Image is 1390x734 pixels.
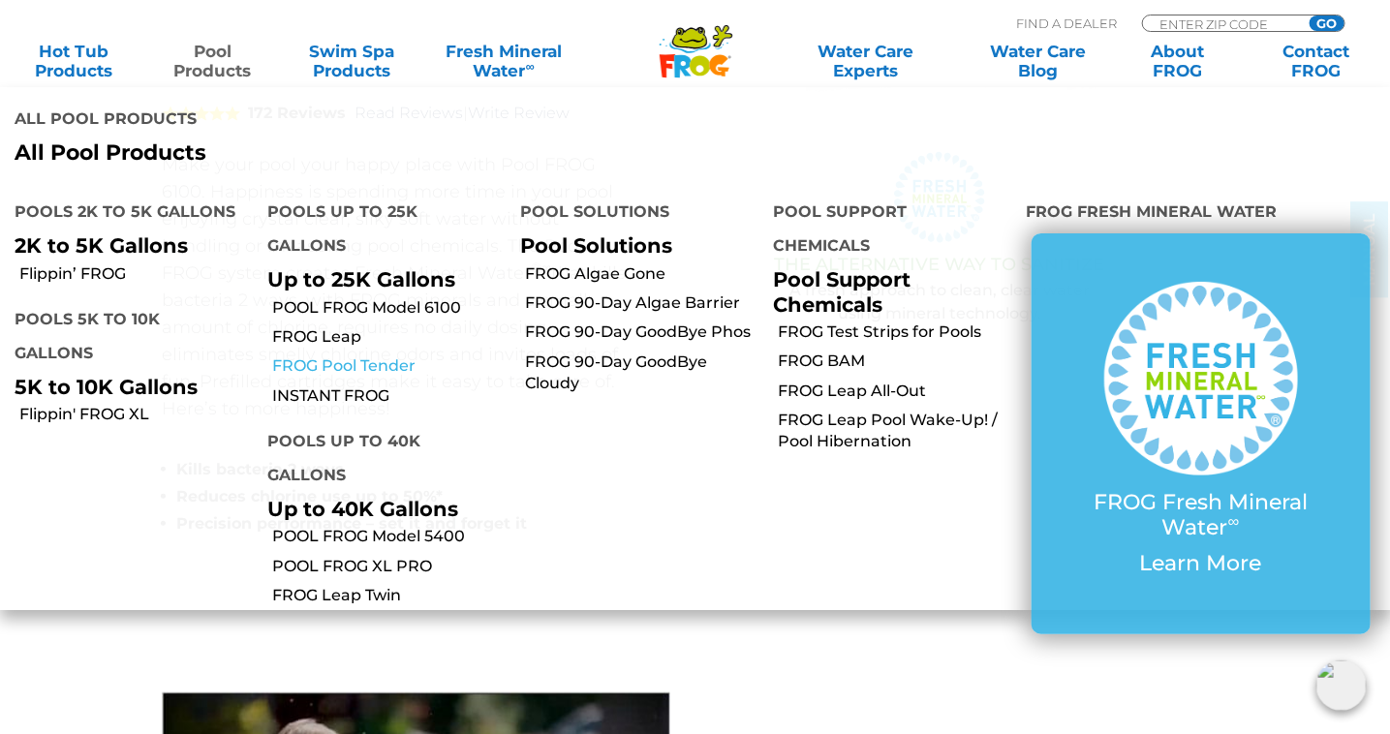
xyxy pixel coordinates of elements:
a: FROG Pool Tender [272,355,506,377]
h4: All Pool Products [15,102,681,140]
a: POOL FROG Model 5400 [272,526,506,547]
h4: Pools 5K to 10K Gallons [15,302,238,375]
p: Pool Support Chemicals [773,267,997,316]
a: FROG 90-Day Algae Barrier [525,292,758,314]
a: AboutFROG [1124,42,1232,80]
p: 2K to 5K Gallons [15,233,238,258]
a: FROG Leap [272,326,506,348]
a: FROG BAM [778,351,1011,372]
a: ContactFROG [1262,42,1371,80]
a: FROG Leap Twin [272,585,506,606]
p: Up to 25K Gallons [267,267,491,291]
sup: ∞ [526,59,535,74]
p: 5K to 10K Gallons [15,375,238,399]
h4: FROG Fresh Mineral Water [1026,195,1375,233]
a: FROG Leap Pool Wake-Up! / Pool Hibernation [778,410,1011,453]
input: GO [1310,15,1344,31]
a: POOL FROG Model 6100 [272,297,506,319]
a: FROG Leap All-Out [778,381,1011,402]
a: FROG Test Strips for Pools [778,321,1011,343]
a: Fresh MineralWater∞ [436,42,571,80]
a: Water CareBlog [984,42,1093,80]
a: Water CareExperts [778,42,953,80]
a: INSTANT FROG [272,385,506,407]
input: Zip Code Form [1158,15,1288,32]
a: All Pool Products [15,140,681,166]
a: Hot TubProducts [19,42,128,80]
h4: Pool Solutions [520,195,744,233]
p: Up to 40K Gallons [267,497,491,521]
h4: Pools up to 40K Gallons [267,424,491,497]
img: openIcon [1316,660,1367,711]
a: FROG Algae Gone [525,263,758,285]
a: POOL FROG XL PRO [272,556,506,577]
p: Find A Dealer [1016,15,1117,32]
a: Pool Solutions [520,233,672,258]
a: Flippin’ FROG [19,263,253,285]
h4: Pools up to 25K Gallons [267,195,491,267]
h4: Pools 2K to 5K Gallons [15,195,238,233]
p: FROG Fresh Mineral Water [1070,490,1332,541]
a: PoolProducts [158,42,266,80]
a: Flippin' FROG XL [19,404,253,425]
h4: Pool Support Chemicals [773,195,997,267]
a: Swim SpaProducts [297,42,406,80]
a: FROG 90-Day GoodBye Phos [525,321,758,343]
p: Learn More [1070,551,1332,576]
a: FROG Fresh Mineral Water∞ Learn More [1070,282,1332,586]
sup: ∞ [1228,511,1240,531]
a: FROG 90-Day GoodBye Cloudy [525,352,758,395]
